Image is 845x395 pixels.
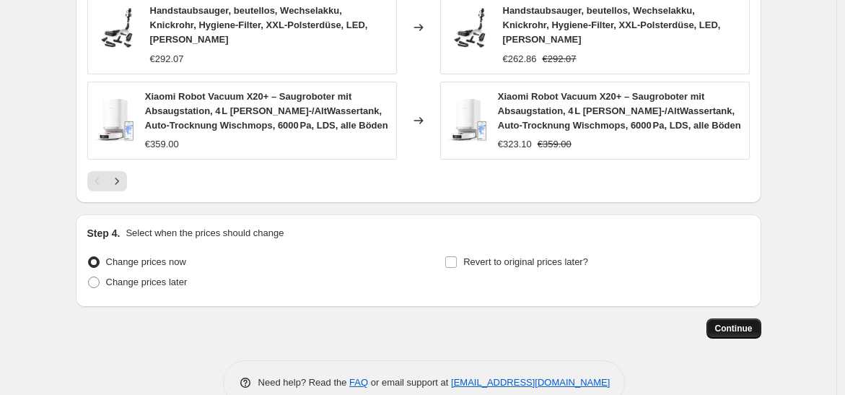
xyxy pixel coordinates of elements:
button: Continue [706,318,761,339]
span: Continue [715,323,753,334]
p: Select when the prices should change [126,226,284,240]
span: Change prices now [106,256,186,267]
img: 515UH_LVsrL_80x.jpg [95,99,133,142]
div: €359.00 [145,137,179,152]
div: €262.86 [503,52,537,66]
strike: €292.07 [543,52,577,66]
span: or email support at [368,377,451,388]
span: Revert to original prices later? [463,256,588,267]
h2: Step 4. [87,226,121,240]
button: Next [107,171,127,191]
span: Xiaomi Robot Vacuum X20+ – Saugroboter mit Absaugstation, 4 L [PERSON_NAME]-/AltWassertank, Auto-... [145,91,388,131]
span: Xiaomi Robot Vacuum X20+ – Saugroboter mit Absaugstation, 4 L [PERSON_NAME]-/AltWassertank, Auto-... [498,91,741,131]
a: [EMAIL_ADDRESS][DOMAIN_NAME] [451,377,610,388]
img: 61g7rGE2SuL_80x.jpg [448,6,491,49]
nav: Pagination [87,171,127,191]
div: €292.07 [150,52,184,66]
a: FAQ [349,377,368,388]
img: 515UH_LVsrL_80x.jpg [448,99,486,142]
strike: €359.00 [538,137,572,152]
span: Change prices later [106,277,188,287]
span: Need help? Read the [258,377,350,388]
img: 61g7rGE2SuL_80x.jpg [95,6,139,49]
div: €323.10 [498,137,532,152]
